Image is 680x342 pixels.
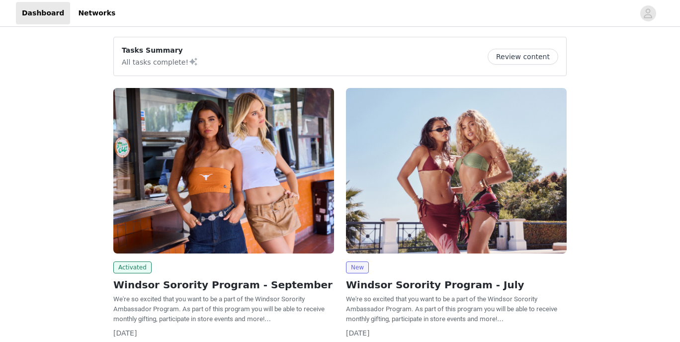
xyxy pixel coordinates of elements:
span: [DATE] [346,329,369,337]
div: avatar [643,5,653,21]
span: New [346,261,369,273]
p: Tasks Summary [122,45,198,56]
img: Windsor [346,88,567,254]
span: We're so excited that you want to be a part of the Windsor Sorority Ambassador Program. As part o... [346,295,557,323]
a: Networks [72,2,121,24]
h2: Windsor Sorority Program - July [346,277,567,292]
h2: Windsor Sorority Program - September [113,277,334,292]
button: Review content [488,49,558,65]
img: Windsor [113,88,334,254]
p: All tasks complete! [122,56,198,68]
span: We're so excited that you want to be a part of the Windsor Sorority Ambassador Program. As part o... [113,295,325,323]
span: [DATE] [113,329,137,337]
span: Activated [113,261,152,273]
a: Dashboard [16,2,70,24]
